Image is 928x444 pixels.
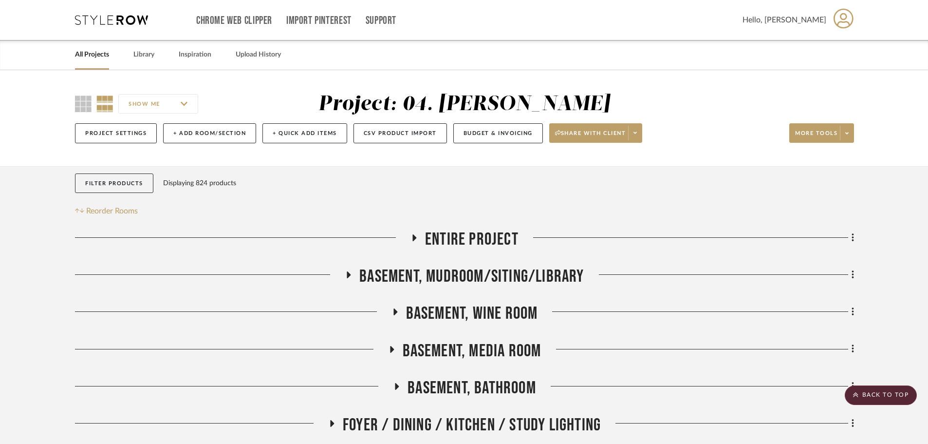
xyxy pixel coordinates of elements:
[262,123,347,143] button: + Quick Add Items
[359,266,584,287] span: Basement, Mudroom/Siting/Library
[343,415,601,436] span: Foyer / Dining / Kitchen / Study Lighting
[179,48,211,61] a: Inspiration
[196,17,272,25] a: Chrome Web Clipper
[555,130,626,144] span: Share with client
[845,386,917,405] scroll-to-top-button: BACK TO TOP
[318,94,610,115] div: Project: 04. [PERSON_NAME]
[406,303,538,324] span: Basement, Wine Room
[75,123,157,143] button: Project Settings
[236,48,281,61] a: Upload History
[789,123,854,143] button: More tools
[549,123,643,143] button: Share with client
[425,229,519,250] span: Entire Project
[86,205,138,217] span: Reorder Rooms
[75,48,109,61] a: All Projects
[742,14,826,26] span: Hello, [PERSON_NAME]
[353,123,447,143] button: CSV Product Import
[75,205,138,217] button: Reorder Rooms
[286,17,352,25] a: Import Pinterest
[403,341,541,362] span: Basement, Media Room
[795,130,837,144] span: More tools
[453,123,543,143] button: Budget & Invoicing
[163,174,236,193] div: Displaying 824 products
[75,174,153,193] button: Filter Products
[366,17,396,25] a: Support
[163,123,256,143] button: + Add Room/Section
[133,48,154,61] a: Library
[408,378,536,399] span: Basement, Bathroom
